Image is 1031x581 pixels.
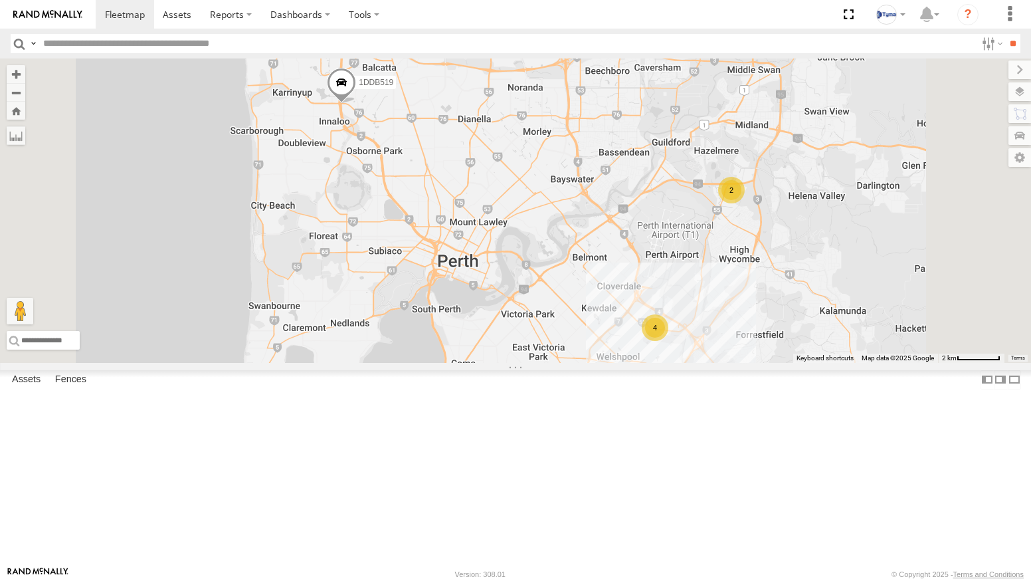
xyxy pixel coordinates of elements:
button: Drag Pegman onto the map to open Street View [7,298,33,324]
button: Zoom Home [7,102,25,120]
label: Hide Summary Table [1008,370,1021,390]
button: Zoom out [7,83,25,102]
span: Map data ©2025 Google [862,354,934,362]
i: ? [957,4,979,25]
label: Search Query [28,34,39,53]
button: Zoom in [7,65,25,83]
label: Assets [5,370,47,389]
label: Fences [48,370,93,389]
a: Visit our Website [7,568,68,581]
div: 4 [642,314,668,341]
div: 2 [718,177,745,203]
span: 1DDB519 [359,78,393,88]
span: 2 km [942,354,957,362]
a: Terms (opens in new tab) [1011,356,1025,361]
label: Search Filter Options [977,34,1005,53]
button: Map scale: 2 km per 62 pixels [938,354,1004,363]
label: Map Settings [1008,148,1031,167]
div: © Copyright 2025 - [891,570,1024,578]
img: rand-logo.svg [13,10,82,19]
div: Gray Wiltshire [872,5,910,25]
a: Terms and Conditions [953,570,1024,578]
label: Measure [7,126,25,145]
button: Keyboard shortcuts [797,354,854,363]
label: Dock Summary Table to the Right [994,370,1007,390]
label: Dock Summary Table to the Left [981,370,994,390]
div: Version: 308.01 [455,570,506,578]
